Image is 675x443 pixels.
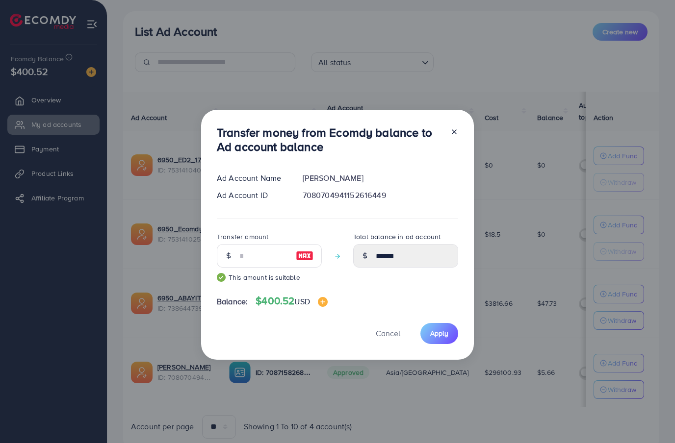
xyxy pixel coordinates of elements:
div: Ad Account ID [209,190,295,201]
div: [PERSON_NAME] [295,172,466,184]
div: Ad Account Name [209,172,295,184]
img: image [296,250,313,262]
button: Cancel [363,323,413,344]
small: This amount is suitable [217,272,322,282]
span: Cancel [376,328,400,339]
span: USD [294,296,310,307]
img: guide [217,273,226,282]
iframe: Chat [633,399,668,436]
button: Apply [420,323,458,344]
h4: $400.52 [256,295,328,307]
span: Apply [430,328,448,338]
div: 7080704941152616449 [295,190,466,201]
span: Balance: [217,296,248,307]
label: Total balance in ad account [353,232,441,242]
img: image [318,297,328,307]
label: Transfer amount [217,232,268,242]
h3: Transfer money from Ecomdy balance to Ad account balance [217,125,442,154]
